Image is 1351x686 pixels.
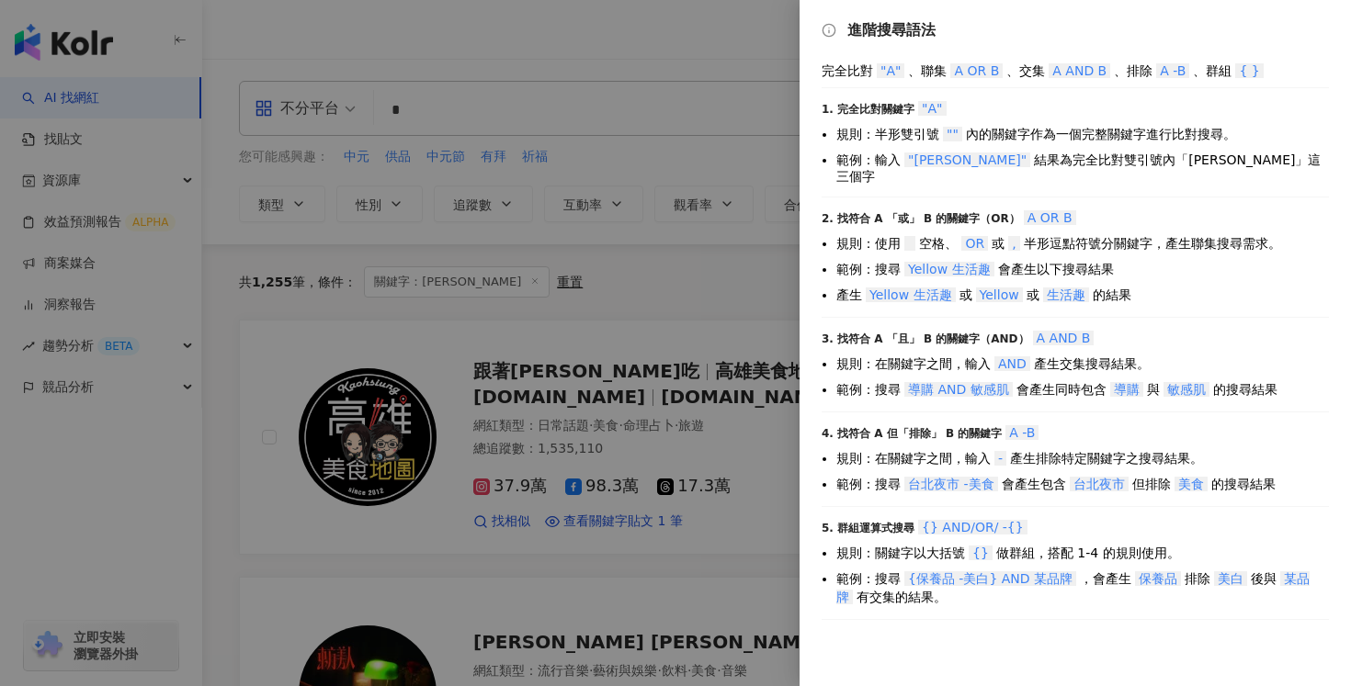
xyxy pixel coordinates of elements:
[1033,331,1095,345] span: A AND B
[836,125,1329,143] li: 規則：半形雙引號 內的關鍵字作為一個完整關鍵字進行比對搜尋。
[822,208,1329,227] div: 2. 找符合 A 「或」 B 的關鍵字（OR）
[1049,63,1110,78] span: A AND B
[822,518,1329,536] div: 5. 群組運算式搜尋
[836,449,1329,467] li: 規則：在關鍵字之間，輸入 產生排除特定關鍵字之搜尋結果。
[1135,571,1181,586] span: 保養品
[822,22,1329,39] div: 進階搜尋語法
[836,260,1329,278] li: 範例：搜尋 會產生以下搜尋結果
[822,329,1329,347] div: 3. 找符合 A 「且」 B 的關鍵字（AND）
[1024,210,1076,225] span: A OR B
[994,356,1030,371] span: AND
[877,63,904,78] span: "A"
[1164,382,1209,397] span: 敏感肌
[836,544,1329,562] li: 規則：關鍵字以大括號 做群組，搭配 1-4 的規則使用。
[918,520,1027,534] span: {} AND/OR/ -{}
[822,62,1329,80] div: 完全比對 、聯集 、交集 、排除 、群組
[904,152,1030,167] span: "[PERSON_NAME]"
[836,475,1329,493] li: 範例：搜尋 會產生包含 但排除 的搜尋結果
[866,287,956,302] span: Yellow 生活趣
[1156,63,1189,78] span: A -B
[976,287,1023,302] span: Yellow
[950,63,1003,78] span: A OR B
[961,236,988,251] span: OR
[994,451,1006,466] span: -
[904,477,998,491] span: 台北夜市 -美食
[904,571,1076,586] span: {保養品 -美白} AND 某品牌
[943,127,962,141] span: ""
[1070,477,1129,491] span: 台北夜市
[1110,382,1143,397] span: 導購
[904,382,1013,397] span: 導購 AND 敏感肌
[1175,477,1208,491] span: 美食
[969,545,993,560] span: {}
[822,423,1329,442] div: 4. 找符合 A 但「排除」 B 的關鍵字
[836,151,1329,184] li: 範例：輸入 結果為完全比對雙引號內「[PERSON_NAME]」這三個字
[836,569,1329,606] li: 範例：搜尋 ，會產生 排除 後與 有交集的結果。
[836,380,1329,399] li: 範例：搜尋 會產生同時包含 與 的搜尋結果
[1008,236,1019,251] span: ,
[836,234,1329,253] li: 規則：使用 空格、 或 半形逗點符號分關鍵字，產生聯集搜尋需求。
[1214,571,1247,586] span: 美白
[1043,287,1089,302] span: 生活趣
[904,262,994,276] span: Yellow 生活趣
[836,286,1329,304] li: 產生 或 或 的結果
[822,99,1329,118] div: 1. 完全比對關鍵字
[918,101,946,116] span: "A"
[836,354,1329,373] li: 規則：在關鍵字之間，輸入 產生交集搜尋結果。
[1005,425,1039,440] span: A -B
[1235,63,1263,78] span: { }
